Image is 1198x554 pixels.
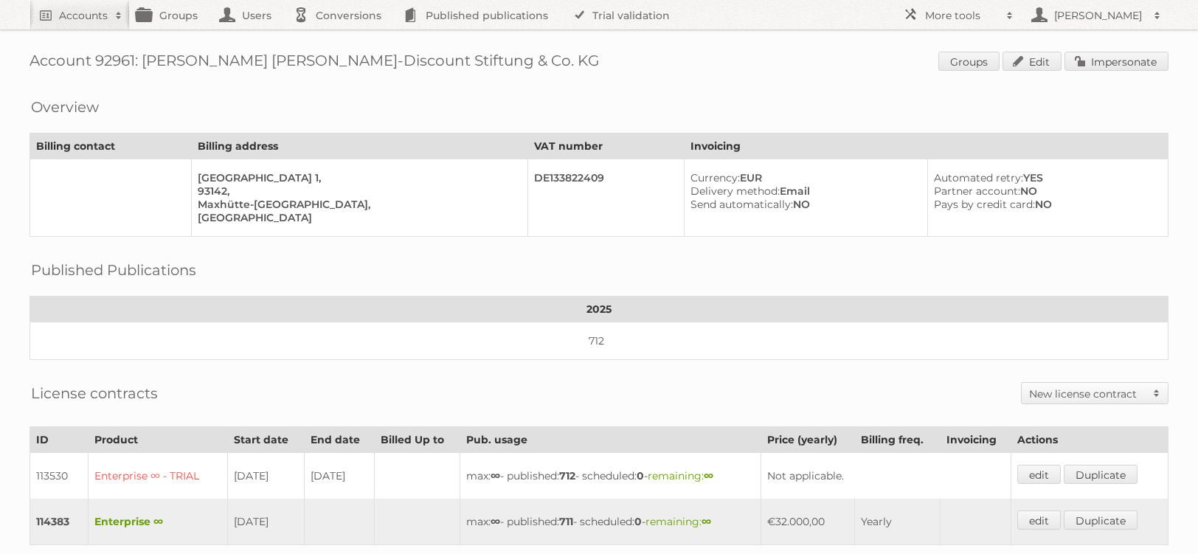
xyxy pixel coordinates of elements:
span: Pays by credit card: [934,198,1035,211]
div: YES [934,171,1156,184]
th: ID [30,427,89,453]
th: 2025 [30,297,1168,322]
div: NO [934,184,1156,198]
span: Partner account: [934,184,1020,198]
strong: ∞ [704,469,713,482]
a: Groups [938,52,1000,71]
td: 114383 [30,499,89,545]
td: max: - published: - scheduled: - [460,499,761,545]
div: Email [690,184,915,198]
td: Yearly [855,499,941,545]
span: Automated retry: [934,171,1023,184]
span: Send automatically: [690,198,793,211]
th: Start date [228,427,304,453]
a: Duplicate [1064,510,1138,530]
h2: More tools [925,8,999,23]
span: remaining: [648,469,713,482]
td: 113530 [30,453,89,499]
span: Toggle [1146,383,1168,404]
div: EUR [690,171,915,184]
th: VAT number [528,134,685,159]
h2: Accounts [59,8,108,23]
th: Price (yearly) [761,427,855,453]
div: NO [934,198,1156,211]
strong: 0 [634,515,642,528]
a: edit [1017,465,1061,484]
td: Not applicable. [761,453,1011,499]
h2: [PERSON_NAME] [1050,8,1146,23]
th: Billing address [191,134,528,159]
th: Product [89,427,228,453]
strong: ∞ [702,515,711,528]
th: Actions [1011,427,1168,453]
td: DE133822409 [528,159,685,237]
strong: ∞ [491,469,500,482]
td: 712 [30,322,1168,360]
td: €32.000,00 [761,499,855,545]
h2: License contracts [31,382,158,404]
div: 93142, [198,184,516,198]
h2: New license contract [1029,387,1146,401]
a: edit [1017,510,1061,530]
a: New license contract [1022,383,1168,404]
th: Invoicing [940,427,1011,453]
td: [DATE] [228,453,304,499]
div: Maxhütte-[GEOGRAPHIC_DATA], [198,198,516,211]
span: Currency: [690,171,740,184]
strong: 711 [559,515,573,528]
td: Enterprise ∞ [89,499,228,545]
td: [DATE] [304,453,374,499]
th: End date [304,427,374,453]
div: [GEOGRAPHIC_DATA] 1, [198,171,516,184]
strong: 712 [559,469,575,482]
h2: Published Publications [31,259,196,281]
th: Invoicing [684,134,1168,159]
h2: Overview [31,96,99,118]
th: Billed Up to [374,427,460,453]
th: Billing contact [30,134,192,159]
td: Enterprise ∞ - TRIAL [89,453,228,499]
strong: ∞ [491,515,500,528]
th: Pub. usage [460,427,761,453]
td: max: - published: - scheduled: - [460,453,761,499]
span: remaining: [645,515,711,528]
strong: 0 [637,469,644,482]
a: Duplicate [1064,465,1138,484]
a: Edit [1003,52,1062,71]
div: [GEOGRAPHIC_DATA] [198,211,516,224]
a: Impersonate [1064,52,1168,71]
div: NO [690,198,915,211]
span: Delivery method: [690,184,780,198]
th: Billing freq. [855,427,941,453]
td: [DATE] [228,499,304,545]
h1: Account 92961: [PERSON_NAME] [PERSON_NAME]-Discount Stiftung & Co. KG [30,52,1168,74]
